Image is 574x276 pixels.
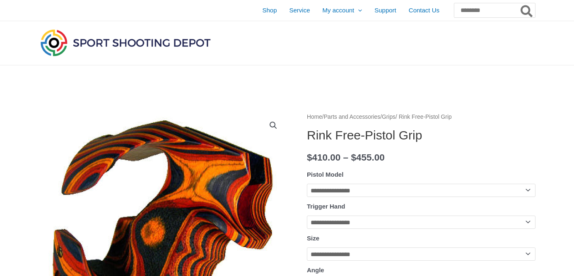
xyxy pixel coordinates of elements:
[351,152,384,163] bdi: 455.00
[307,152,340,163] bdi: 410.00
[307,266,324,274] label: Angle
[382,114,396,120] a: Grips
[307,128,535,143] h1: Rink Free-Pistol Grip
[266,118,281,133] a: View full-screen image gallery
[39,27,212,58] img: Sport Shooting Depot
[351,152,356,163] span: $
[307,152,312,163] span: $
[307,171,343,178] label: Pistol Model
[307,112,535,122] nav: Breadcrumb
[519,3,535,17] button: Search
[324,114,381,120] a: Parts and Accessories
[307,235,319,242] label: Size
[343,152,349,163] span: –
[307,114,322,120] a: Home
[307,203,345,210] label: Trigger Hand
